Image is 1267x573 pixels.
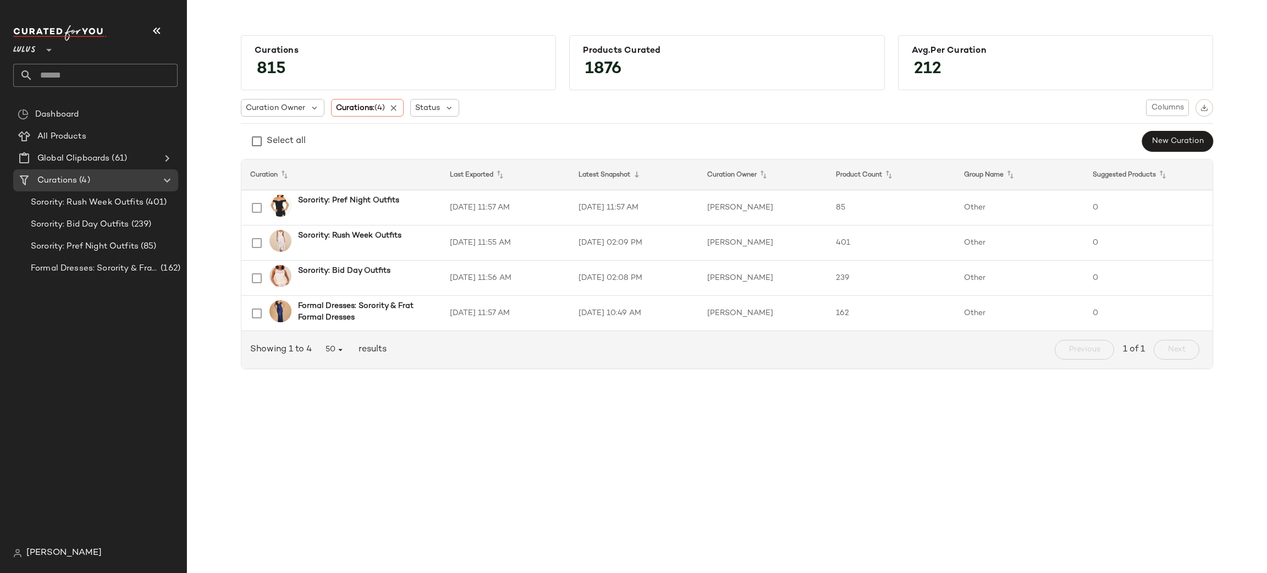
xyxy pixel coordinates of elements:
[267,135,306,148] div: Select all
[35,108,79,121] span: Dashboard
[698,225,827,261] td: [PERSON_NAME]
[1151,103,1184,112] span: Columns
[241,159,441,190] th: Curation
[158,262,180,275] span: (162)
[246,102,305,114] span: Curation Owner
[336,102,385,114] span: Curations:
[903,49,952,89] span: 212
[441,190,570,225] td: [DATE] 11:57 AM
[298,230,401,241] b: Sorority: Rush Week Outfits
[698,296,827,331] td: [PERSON_NAME]
[1142,131,1213,152] button: New Curation
[109,152,127,165] span: (61)
[316,340,354,360] button: 50
[1084,261,1213,296] td: 0
[298,300,428,323] b: Formal Dresses: Sorority & Frat Formal Dresses
[912,46,1199,56] div: Avg.per Curation
[1123,343,1145,356] span: 1 of 1
[698,190,827,225] td: [PERSON_NAME]
[13,37,36,57] span: Lulus
[1084,159,1213,190] th: Suggested Products
[1084,190,1213,225] td: 0
[441,225,570,261] td: [DATE] 11:55 AM
[37,152,109,165] span: Global Clipboards
[441,159,570,190] th: Last Exported
[26,547,102,560] span: [PERSON_NAME]
[37,174,77,187] span: Curations
[250,343,316,356] span: Showing 1 to 4
[31,262,158,275] span: Formal Dresses: Sorority & Frat Formal Dresses
[955,190,1084,225] td: Other
[1084,225,1213,261] td: 0
[144,196,167,209] span: (401)
[77,174,90,187] span: (4)
[255,46,542,56] div: Curations
[139,240,157,253] span: (85)
[827,296,956,331] td: 162
[955,261,1084,296] td: Other
[570,159,698,190] th: Latest Snapshot
[1200,104,1208,112] img: svg%3e
[13,25,107,41] img: cfy_white_logo.C9jOOHJF.svg
[570,296,698,331] td: [DATE] 10:49 AM
[570,261,698,296] td: [DATE] 02:08 PM
[298,265,390,277] b: Sorority: Bid Day Outfits
[18,109,29,120] img: svg%3e
[441,261,570,296] td: [DATE] 11:56 AM
[827,190,956,225] td: 85
[827,159,956,190] th: Product Count
[955,159,1084,190] th: Group Name
[441,296,570,331] td: [DATE] 11:57 AM
[827,261,956,296] td: 239
[1146,100,1189,116] button: Columns
[955,296,1084,331] td: Other
[37,130,86,143] span: All Products
[1084,296,1213,331] td: 0
[570,225,698,261] td: [DATE] 02:09 PM
[1152,137,1204,146] span: New Curation
[827,225,956,261] td: 401
[31,218,129,231] span: Sorority: Bid Day Outfits
[574,49,632,89] span: 1876
[129,218,152,231] span: (239)
[955,225,1084,261] td: Other
[374,104,385,112] span: (4)
[698,261,827,296] td: [PERSON_NAME]
[698,159,827,190] th: Curation Owner
[13,549,22,558] img: svg%3e
[31,240,139,253] span: Sorority: Pref Night Outfits
[298,195,399,206] b: Sorority: Pref Night Outfits
[583,46,871,56] div: Products Curated
[325,345,345,355] span: 50
[570,190,698,225] td: [DATE] 11:57 AM
[354,343,387,356] span: results
[246,49,297,89] span: 815
[415,102,440,114] span: Status
[31,196,144,209] span: Sorority: Rush Week Outfits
